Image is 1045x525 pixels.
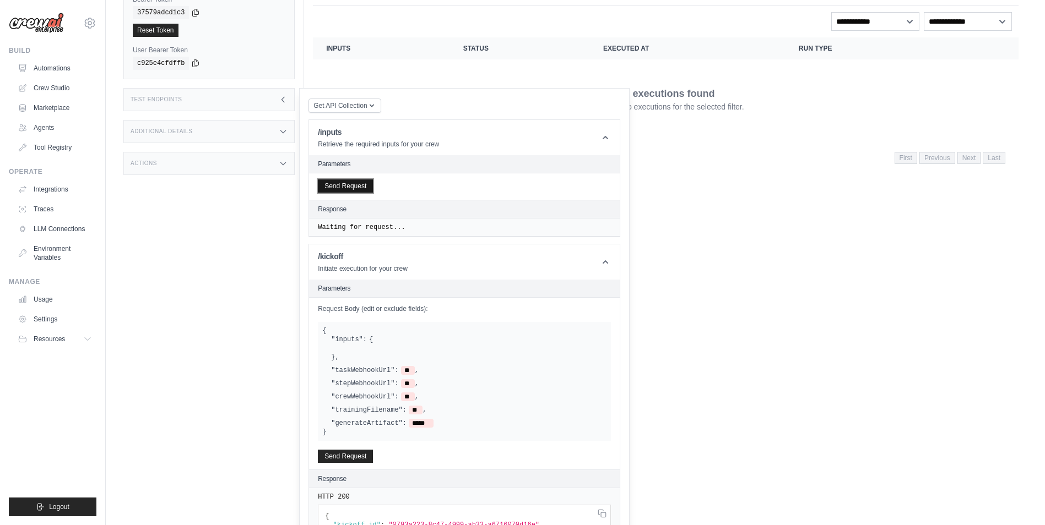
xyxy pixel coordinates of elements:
span: , [423,406,426,414]
h3: Additional Details [131,128,192,135]
th: Status [450,37,590,59]
a: Traces [13,200,96,218]
label: User Bearer Token [133,46,285,54]
th: Run Type [786,37,947,59]
button: Resources [13,330,96,348]
a: Reset Token [133,24,178,37]
div: Build [9,46,96,55]
img: Logo [9,13,64,34]
label: "trainingFilename": [331,406,407,414]
span: , [335,353,339,362]
a: Marketplace [13,99,96,117]
span: Logout [49,502,69,511]
span: , [415,379,419,388]
span: { [369,335,373,344]
div: Manage [9,277,96,286]
p: Initiate execution for your crew [318,264,408,273]
h1: /kickoff [318,251,408,262]
a: Environment Variables [13,240,96,266]
p: No executions found [617,86,715,101]
span: } [322,428,326,436]
nav: Pagination [313,143,1019,171]
p: There are no executions for the selected filter. [588,101,744,112]
span: Get API Collection [313,101,367,110]
span: , [415,366,419,375]
th: Inputs [313,37,450,59]
a: Automations [13,59,96,77]
span: Resources [34,335,65,343]
span: Previous [919,152,955,164]
iframe: Chat Widget [990,472,1045,525]
h2: Response [318,205,346,214]
span: { [322,327,326,335]
span: Last [983,152,1005,164]
a: Crew Studio [13,79,96,97]
label: Request Body (edit or exclude fields): [318,304,611,313]
span: { [325,512,329,520]
a: Tool Registry [13,139,96,156]
label: "crewWebhookUrl": [331,392,398,401]
th: Executed at [590,37,786,59]
h1: /inputs [318,127,439,138]
div: Operate [9,167,96,176]
span: , [415,392,419,401]
button: Send Request [318,450,373,463]
code: 37579adcd1c3 [133,6,189,19]
span: } [331,353,335,362]
label: "inputs": [331,335,367,344]
h3: Actions [131,160,157,167]
h2: Parameters [318,284,611,293]
h2: Parameters [318,160,611,168]
a: LLM Connections [13,220,96,238]
a: Usage [13,291,96,308]
section: Crew executions table [313,37,1019,171]
code: c925e4cfdffb [133,57,189,70]
button: Send Request [318,179,373,193]
a: Integrations [13,181,96,198]
nav: Pagination [895,152,1005,164]
pre: HTTP 200 [318,493,611,501]
label: "taskWebhookUrl": [331,366,398,375]
button: Logout [9,497,96,516]
pre: Waiting for request... [318,223,611,232]
p: Retrieve the required inputs for your crew [318,140,439,149]
a: Settings [13,310,96,328]
h3: Test Endpoints [131,96,182,103]
span: First [895,152,917,164]
label: "stepWebhookUrl": [331,379,398,388]
a: Agents [13,119,96,136]
h2: Response [318,474,346,483]
span: Next [957,152,981,164]
button: Get API Collection [308,99,381,113]
label: "generateArtifact": [331,419,407,428]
